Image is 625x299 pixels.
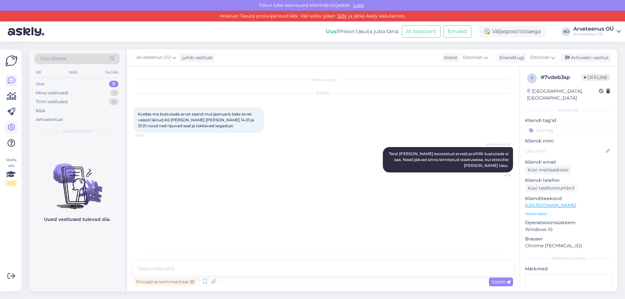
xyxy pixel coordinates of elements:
div: # 7vdeb3sp [541,74,581,81]
p: Kliendi telefon [525,177,612,184]
div: Arhiveeri vestlus [561,53,611,62]
div: Vaata siia [5,157,17,186]
p: Uued vestlused tulevad siia. [44,216,111,223]
span: 12:50 [135,133,160,138]
input: Lisa nimi [525,147,604,155]
p: Kliendi tag'id [525,117,612,124]
span: Luba [351,2,366,8]
p: Kliendi email [525,159,612,166]
span: Estonian [530,54,550,61]
div: Vestlus algas [133,77,513,83]
span: 14:51 [487,173,511,178]
img: Askly Logo [5,55,18,67]
div: juhib vestlust [180,54,213,61]
div: Uus [36,81,44,87]
div: Proovi tasuta juba täna: [326,28,399,35]
p: Märkmed [525,265,612,272]
div: 1 / 3 [5,180,17,186]
div: [DATE] [133,90,513,96]
div: Küsi meiliaadressi [525,166,571,174]
span: Saada [492,279,510,285]
span: Kuidas ma kustutada arvet saand mul jaanuaris kaks arvet valesti läinud AS [PERSON_NAME] [PERSON_... [138,112,255,128]
div: AO [562,27,571,36]
span: Offline [581,74,610,81]
button: AI Assistent [402,25,441,38]
div: 1 [110,90,118,96]
div: Web [67,68,79,76]
p: Klienditeekond [525,195,612,202]
div: 0 [109,81,118,87]
a: SIIN [335,13,348,19]
div: Arhiveeritud [36,116,62,123]
p: Kliendi nimi [525,138,612,144]
b: Uus! [326,28,338,34]
div: Väljaspool tööaega [479,26,546,37]
span: Estonian [463,54,483,61]
p: Chrome [TECHNICAL_ID] [525,242,612,249]
div: Arveteenus OÜ [573,32,614,37]
a: [URL][DOMAIN_NAME] [525,202,576,208]
div: Privaatne kommentaar [133,278,197,286]
span: Arveteenus OÜ [136,54,171,61]
p: Vaata edasi ... [525,211,612,217]
span: Otsi kliente [40,55,66,62]
div: All [35,68,42,76]
div: 0 [109,99,118,105]
p: Windows 10 [525,226,612,233]
div: Tiimi vestlused [36,99,68,105]
div: Kliendi info [525,107,612,113]
span: Arveteenus OÜ [486,142,511,147]
div: Socials [104,68,120,76]
div: Kõik [36,108,45,114]
div: [PERSON_NAME] [525,256,612,262]
button: Emailid [443,25,471,38]
input: Lisa tag [525,125,612,135]
div: Küsi telefoninumbrit [525,184,577,193]
img: No chats [29,152,125,210]
p: Operatsioonisüsteem [525,219,612,226]
div: Klient [441,54,457,61]
div: Minu vestlused [36,90,68,96]
span: Tere! [PERSON_NAME] koostatud arveid profiililt kustutada ei saa. Need jäävad sinna kinnitatud st... [389,151,509,168]
div: Klienditugi [497,54,524,61]
span: Uued vestlused [62,128,92,134]
div: [GEOGRAPHIC_DATA], [GEOGRAPHIC_DATA] [527,88,599,102]
a: Arveteenus OÜArveteenus OÜ [573,26,621,37]
div: Arveteenus OÜ [573,26,614,32]
span: 7 [531,76,533,81]
p: Brauser [525,236,612,242]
